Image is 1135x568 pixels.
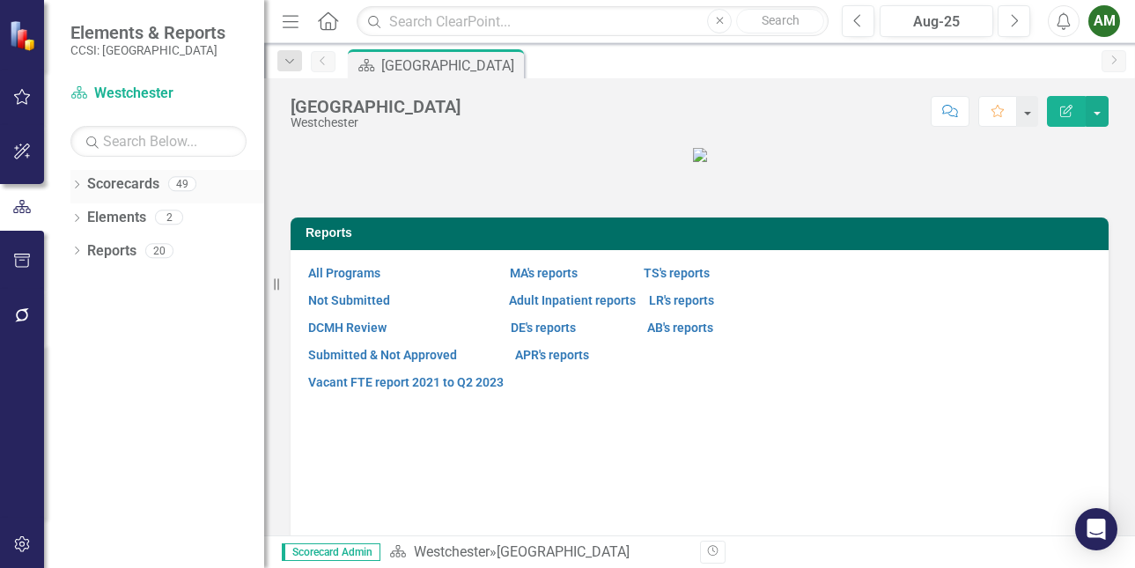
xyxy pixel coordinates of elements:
[308,375,504,389] a: Vacant FTE report 2021 to Q2 2023
[515,348,589,362] a: APR's reports
[282,543,380,561] span: Scorecard Admin
[510,266,578,280] a: MA's reports
[509,293,636,307] a: Adult Inpatient reports
[291,116,461,129] div: Westchester
[649,293,714,307] a: LR's reports
[70,22,225,43] span: Elements & Reports
[357,6,829,37] input: Search ClearPoint...
[497,543,630,560] div: [GEOGRAPHIC_DATA]
[145,243,173,258] div: 20
[168,177,196,192] div: 49
[87,208,146,228] a: Elements
[389,542,687,563] div: »
[1075,508,1117,550] div: Open Intercom Messenger
[70,84,247,104] a: Westchester
[886,11,987,33] div: Aug-25
[647,321,713,335] a: AB's reports
[1088,5,1120,37] button: AM
[414,543,490,560] a: Westchester
[155,210,183,225] div: 2
[511,321,576,335] a: DE's reports
[762,13,800,27] span: Search
[308,293,390,307] a: Not Submitted
[736,9,824,33] button: Search
[291,97,461,116] div: [GEOGRAPHIC_DATA]
[693,148,707,162] img: WC_countylogo07_2023_300h.jpg
[308,266,380,280] a: All Programs
[87,174,159,195] a: Scorecards
[70,43,225,57] small: CCSI: [GEOGRAPHIC_DATA]
[880,5,993,37] button: Aug-25
[70,126,247,157] input: Search Below...
[308,321,387,335] a: DCMH Review
[306,226,1100,240] h3: Reports
[644,266,710,280] a: TS's reports
[381,55,520,77] div: [GEOGRAPHIC_DATA]
[308,348,457,362] a: Submitted & Not Approved
[9,20,40,51] img: ClearPoint Strategy
[87,241,136,262] a: Reports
